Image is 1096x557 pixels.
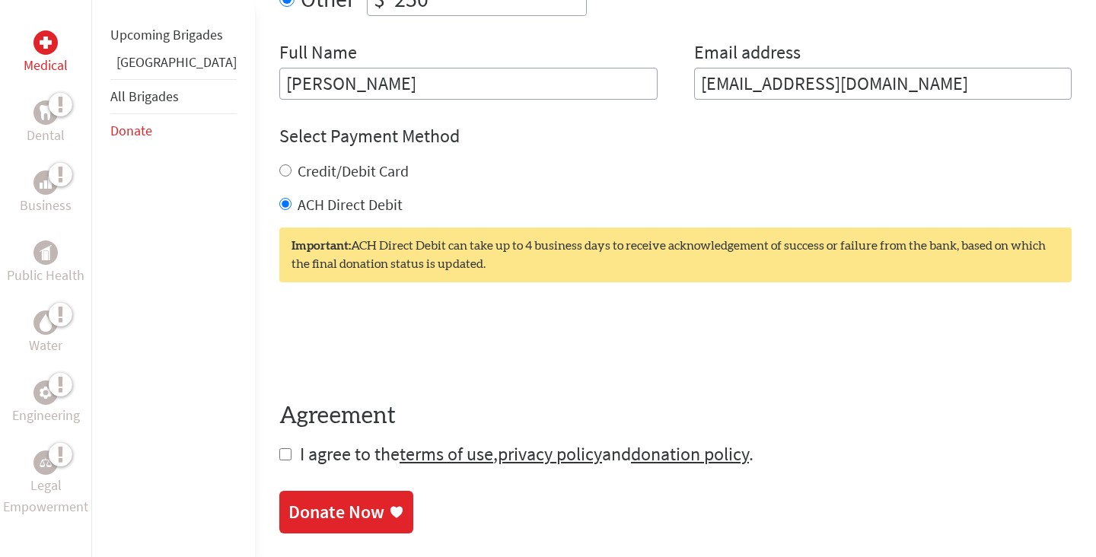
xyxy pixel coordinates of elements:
a: DentalDental [27,100,65,146]
a: MedicalMedical [24,30,68,76]
li: Panama [110,52,237,79]
a: donation policy [631,442,749,466]
h4: Agreement [279,403,1072,430]
div: Dental [33,100,58,125]
label: Full Name [279,40,357,68]
a: terms of use [400,442,493,466]
label: Credit/Debit Card [298,161,409,180]
a: BusinessBusiness [20,170,72,216]
h4: Select Payment Method [279,124,1072,148]
div: ACH Direct Debit can take up to 4 business days to receive acknowledgement of success or failure ... [279,228,1072,282]
iframe: reCAPTCHA [279,313,511,372]
p: Medical [24,55,68,76]
img: Legal Empowerment [40,458,52,467]
label: ACH Direct Debit [298,195,403,214]
p: Public Health [7,265,84,286]
div: Public Health [33,240,58,265]
a: WaterWater [29,310,62,356]
img: Engineering [40,387,52,399]
a: EngineeringEngineering [12,380,80,426]
div: Business [33,170,58,195]
div: Medical [33,30,58,55]
div: Water [33,310,58,335]
li: All Brigades [110,79,237,114]
a: Upcoming Brigades [110,26,223,43]
span: I agree to the , and . [300,442,753,466]
p: Engineering [12,405,80,426]
div: Legal Empowerment [33,450,58,475]
a: Legal EmpowermentLegal Empowerment [3,450,88,517]
p: Legal Empowerment [3,475,88,517]
div: Engineering [33,380,58,405]
img: Water [40,314,52,331]
img: Public Health [40,245,52,260]
img: Medical [40,37,52,49]
div: Donate Now [288,500,384,524]
a: [GEOGRAPHIC_DATA] [116,53,237,71]
input: Your Email [694,68,1072,100]
li: Upcoming Brigades [110,18,237,52]
label: Email address [694,40,801,68]
p: Business [20,195,72,216]
a: Donate Now [279,491,413,533]
p: Water [29,335,62,356]
li: Donate [110,114,237,148]
a: Public HealthPublic Health [7,240,84,286]
img: Dental [40,105,52,119]
input: Enter Full Name [279,68,658,100]
img: Business [40,177,52,189]
a: privacy policy [498,442,602,466]
a: Donate [110,122,152,139]
strong: Important: [292,240,351,252]
p: Dental [27,125,65,146]
a: All Brigades [110,88,179,105]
